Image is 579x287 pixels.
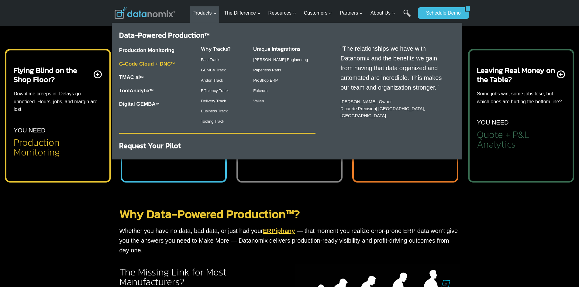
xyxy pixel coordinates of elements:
h2: Leaving Real Money on the Table? [477,66,556,84]
p: Whether you have no data, bad data, or just had your — that moment you realize error-prone ERP da... [119,226,460,255]
a: Data-Powered ProductionTM [119,30,209,40]
p: [PERSON_NAME], Owner | [GEOGRAPHIC_DATA], [GEOGRAPHIC_DATA] [340,98,449,119]
h2: Flying Blind on the Shop Floor? [14,66,92,84]
a: Fast Track [201,57,219,62]
a: ToolAnalytix [119,88,150,94]
a: Vallen [253,99,264,103]
a: Digital GEMBATM [119,101,159,107]
p: YOU NEED [14,125,45,135]
sup: TM [140,75,143,78]
p: Downtime creeps in. Delays go unnoticed. Hours, jobs, and margin are lost. [14,90,102,113]
span: State/Region [137,75,160,80]
a: Tooling Track [201,119,224,124]
a: Search [403,9,411,23]
span: Resources [268,9,296,17]
h2: The Missing Link for Most Manufacturers? [119,267,285,287]
a: Privacy Policy [83,135,102,140]
h3: Unique Integrations [253,45,315,53]
sup: TM [156,102,159,105]
h2: Production Monitoring [14,138,102,157]
a: Request Your Pilot [119,140,181,151]
a: G-Code Cloud + DNCTM [119,61,175,67]
p: YOU NEED [477,118,508,127]
sup: TM [171,62,174,65]
span: Last Name [137,0,156,6]
img: Datanomix [115,7,175,19]
a: ProShop ERP [253,78,278,83]
a: Terms [68,135,77,140]
span: Products [192,9,216,17]
a: Fulcrum [253,88,267,93]
sup: TM [205,32,209,37]
iframe: Chat Widget [549,258,579,287]
a: Efficiency Track [201,88,229,93]
a: Andon Track [201,78,223,83]
a: GEMBA Track [201,68,226,72]
a: [PERSON_NAME] Engineering [253,57,308,62]
a: Schedule Demo [418,7,465,19]
span: Partners [340,9,363,17]
span: The Difference [224,9,261,17]
span: Phone number [137,25,164,31]
a: Production Monitoring [119,47,174,53]
a: Why Data-Powered Production™? [119,205,300,223]
a: ERPiphany [263,227,295,234]
a: Ricaurte Precision [340,106,376,111]
a: TM [150,89,153,92]
span: Customers [304,9,332,17]
a: Delivery Track [201,99,226,103]
p: "The relationships we have with Datanomix and the benefits we gain from having that data organize... [340,44,449,92]
p: Some jobs win, some jobs lose, but which ones are hurting the bottom line? [477,90,565,105]
h2: Quote + P&L Analytics [477,130,565,149]
a: Paperless Parts [253,68,281,72]
a: Why Tracks? [201,45,231,53]
nav: Primary Navigation [190,3,415,23]
a: Business Track [201,109,228,113]
span: About Us [370,9,395,17]
a: TMAC aiTM [119,74,143,80]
